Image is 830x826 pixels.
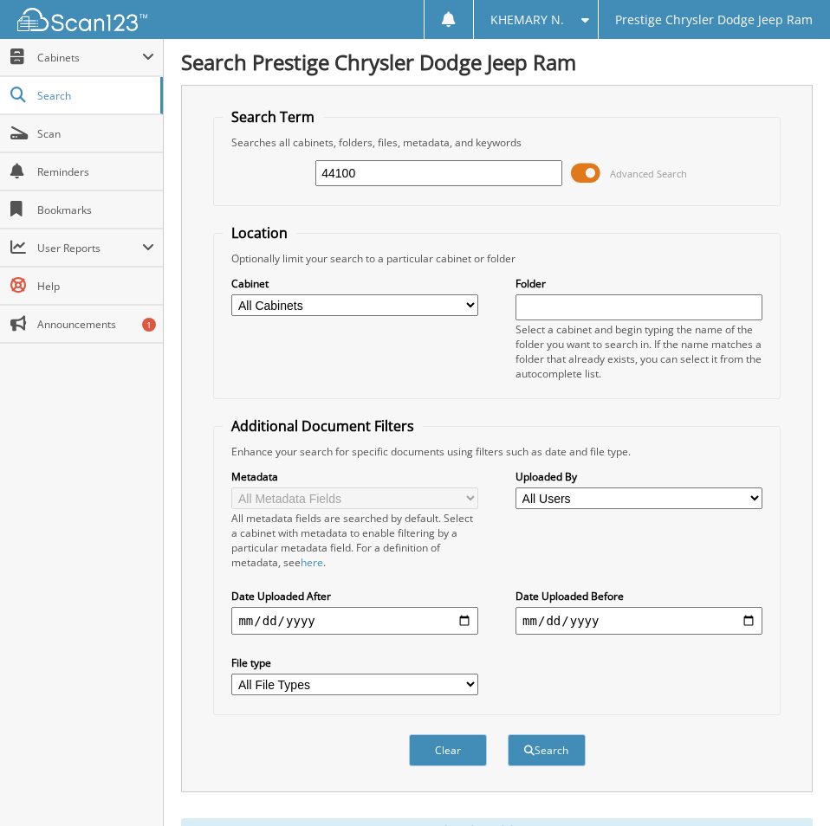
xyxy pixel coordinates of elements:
div: 1 [142,318,156,332]
span: User Reports [37,241,142,255]
span: Advanced Search [610,167,687,180]
span: Help [37,279,154,294]
div: Enhance your search for specific documents using filters such as date and file type. [223,444,770,459]
button: Search [508,734,586,766]
span: KHEMARY N. [490,15,564,25]
a: here [301,555,323,570]
label: Uploaded By [516,469,762,484]
label: Date Uploaded Before [516,589,762,603]
input: start [231,607,477,635]
label: File type [231,655,477,670]
h1: Search Prestige Chrysler Dodge Jeep Ram [181,48,813,76]
legend: Additional Document Filters [223,416,423,436]
span: Reminders [37,165,154,179]
legend: Location [223,223,296,242]
span: Cabinets [37,50,142,65]
div: Searches all cabinets, folders, files, metadata, and keywords [223,135,770,150]
button: Clear [409,734,487,766]
img: scan123-logo-white.svg [17,8,147,31]
div: Optionally limit your search to a particular cabinet or folder [223,251,770,266]
label: Folder [516,276,762,291]
div: All metadata fields are searched by default. Select a cabinet with metadata to enable filtering b... [231,511,477,570]
span: Announcements [37,317,154,332]
span: Bookmarks [37,203,154,217]
span: Scan [37,126,154,141]
label: Date Uploaded After [231,589,477,603]
label: Cabinet [231,276,477,291]
input: end [516,607,762,635]
label: Metadata [231,469,477,484]
span: Prestige Chrysler Dodge Jeep Ram [615,15,813,25]
span: Search [37,88,152,103]
div: Select a cabinet and begin typing the name of the folder you want to search in. If the name match... [516,322,762,381]
legend: Search Term [223,107,323,126]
